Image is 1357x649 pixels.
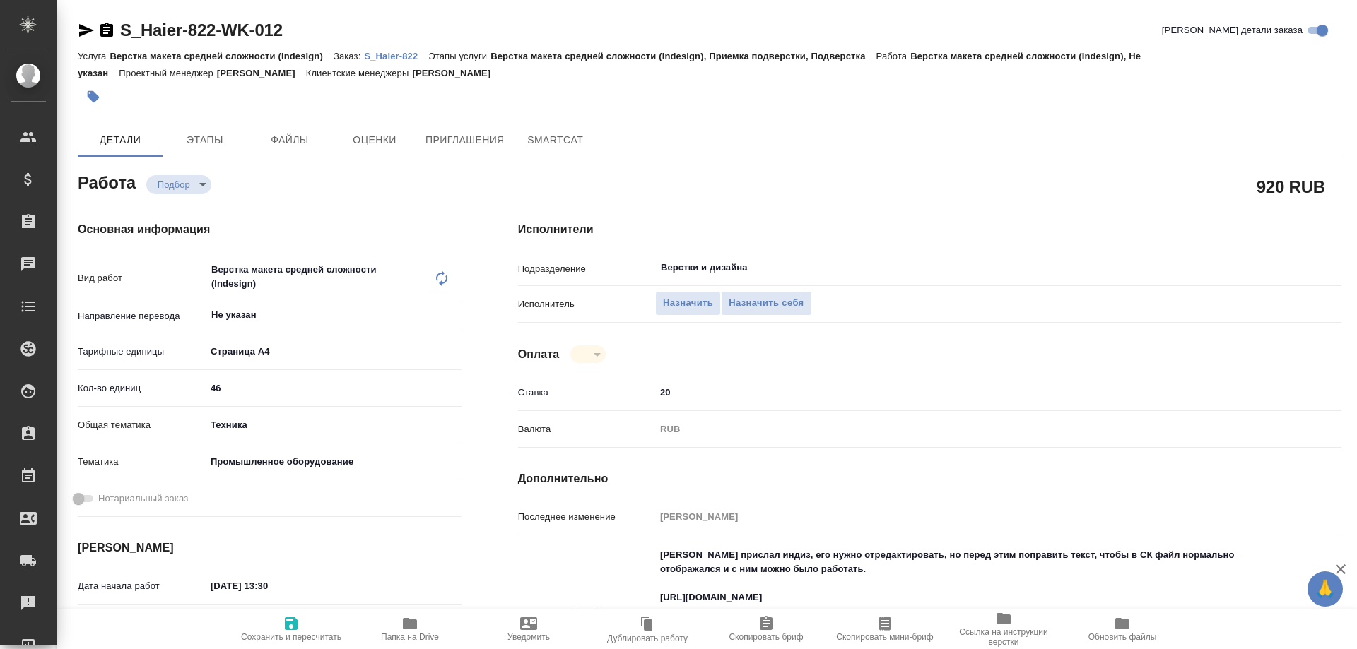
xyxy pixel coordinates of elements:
button: Скопировать ссылку [98,22,115,39]
button: Уведомить [469,609,588,649]
button: Скопировать бриф [707,609,826,649]
h4: Основная информация [78,221,462,238]
p: Проектный менеджер [119,68,216,78]
h2: Работа [78,169,136,194]
p: Верстка макета средней сложности (Indesign), Приемка подверстки, Подверстка [490,51,876,61]
h2: 920 RUB [1257,174,1325,198]
p: Вид работ [78,271,206,285]
input: ✎ Введи что-нибудь [206,576,329,596]
p: Валюта [518,422,655,436]
p: Дата начала работ [78,579,206,593]
p: [PERSON_NAME] [412,68,501,78]
button: Назначить [655,291,721,316]
span: Приглашения [425,131,505,149]
span: Ссылка на инструкции верстки [953,627,1055,647]
span: SmartCat [522,131,589,149]
span: 🙏 [1313,574,1337,604]
a: S_Haier-822 [364,49,428,61]
span: Назначить [663,295,713,311]
h4: Исполнители [518,221,1341,238]
p: Последнее изменение [518,510,655,524]
button: Назначить себя [721,291,811,316]
button: Добавить тэг [78,81,109,112]
button: Ссылка на инструкции верстки [944,609,1063,649]
button: Скопировать мини-бриф [826,609,944,649]
span: Скопировать мини-бриф [836,632,933,642]
button: Скопировать ссылку для ЯМессенджера [78,22,95,39]
p: Услуга [78,51,110,61]
p: Работа [876,51,911,61]
p: Общая тематика [78,418,206,432]
button: 🙏 [1308,571,1343,607]
input: ✎ Введи что-нибудь [206,378,462,398]
p: Заказ: [334,51,364,61]
div: RUB [655,417,1273,441]
span: Нотариальный заказ [98,492,188,506]
p: Кол-во единиц [78,381,206,395]
p: Направление перевода [78,309,206,323]
span: Этапы [171,131,239,149]
button: Обновить файлы [1063,609,1182,649]
span: Обновить файлы [1088,632,1157,642]
button: Подбор [153,179,194,191]
a: S_Haier-822-WK-012 [120,20,283,40]
button: Open [454,314,457,316]
h4: Дополнительно [518,470,1341,487]
p: Тематика [78,455,206,469]
p: Исполнитель [518,297,655,311]
p: S_Haier-822 [364,51,428,61]
span: Оценки [341,131,409,149]
p: Верстка макета средней сложности (Indesign) [110,51,334,61]
h4: Оплата [518,346,560,363]
span: Файлы [256,131,324,149]
p: Комментарий к работе [518,606,655,620]
span: [PERSON_NAME] детали заказа [1162,23,1303,37]
input: ✎ Введи что-нибудь [655,382,1273,403]
span: Детали [86,131,154,149]
p: Тарифные единицы [78,345,206,359]
span: Дублировать работу [607,633,688,643]
span: Сохранить и пересчитать [241,632,341,642]
h4: [PERSON_NAME] [78,540,462,556]
span: Уведомить [507,632,550,642]
p: Ставка [518,386,655,400]
span: Назначить себя [729,295,804,311]
div: Техника [206,413,462,437]
p: [PERSON_NAME] [217,68,306,78]
p: Подразделение [518,262,655,276]
button: Папка на Drive [351,609,469,649]
div: Подбор [570,345,606,363]
input: Пустое поле [655,506,1273,527]
div: Страница А4 [206,340,462,364]
button: Дублировать работу [588,609,707,649]
p: Клиентские менеджеры [306,68,413,78]
div: Подбор [146,175,211,194]
div: Промышленное оборудование [206,450,462,474]
p: Этапы услуги [428,51,490,61]
button: Сохранить и пересчитать [232,609,351,649]
span: Папка на Drive [381,632,439,642]
button: Open [1265,266,1268,269]
span: Скопировать бриф [729,632,803,642]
